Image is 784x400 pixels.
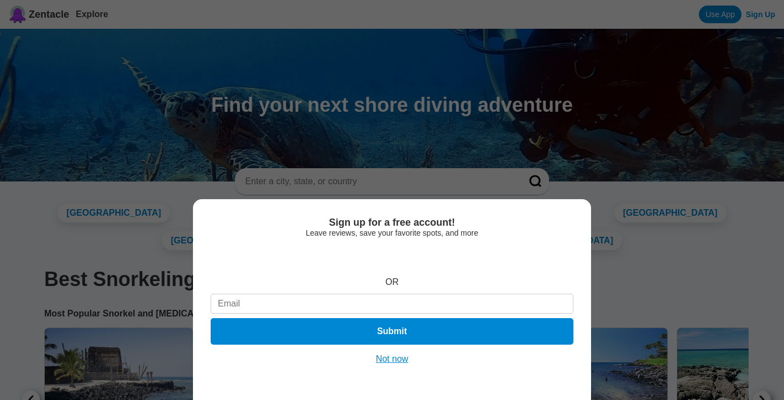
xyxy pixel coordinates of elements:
[211,318,573,345] button: Submit
[211,217,573,228] div: Sign up for a free account!
[211,294,573,314] input: Email
[373,354,412,365] button: Not now
[385,277,399,287] div: OR
[211,228,573,237] div: Leave reviews, save your favorite spots, and more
